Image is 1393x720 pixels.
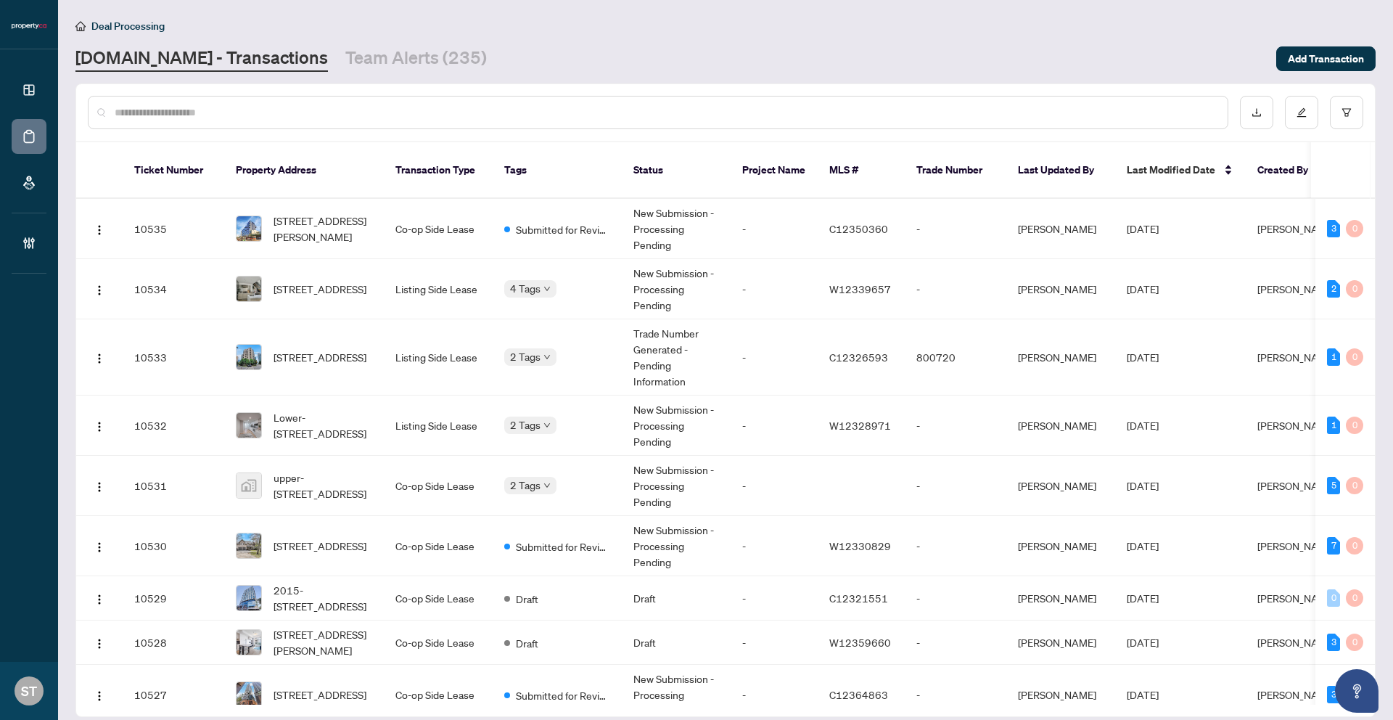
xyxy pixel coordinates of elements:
[94,594,105,605] img: Logo
[224,142,384,199] th: Property Address
[123,621,224,665] td: 10528
[829,539,891,552] span: W12330829
[516,539,610,555] span: Submitted for Review
[510,280,541,297] span: 4 Tags
[345,46,487,72] a: Team Alerts (235)
[829,222,888,235] span: C12350360
[237,345,261,369] img: thumbnail-img
[1346,348,1363,366] div: 0
[1327,589,1340,607] div: 0
[1327,417,1340,434] div: 1
[237,630,261,655] img: thumbnail-img
[21,681,37,701] span: ST
[905,516,1006,576] td: -
[1346,220,1363,237] div: 0
[384,396,493,456] td: Listing Side Lease
[622,516,731,576] td: New Submission - Processing Pending
[88,345,111,369] button: Logo
[274,687,366,703] span: [STREET_ADDRESS]
[1346,634,1363,651] div: 0
[88,414,111,437] button: Logo
[1257,222,1336,235] span: [PERSON_NAME]
[237,216,261,241] img: thumbnail-img
[1257,636,1336,649] span: [PERSON_NAME]
[1327,537,1340,555] div: 7
[237,586,261,610] img: thumbnail-img
[1127,688,1159,701] span: [DATE]
[1006,319,1115,396] td: [PERSON_NAME]
[510,348,541,365] span: 2 Tags
[1006,576,1115,621] td: [PERSON_NAME]
[274,409,372,441] span: Lower-[STREET_ADDRESS]
[1240,96,1273,129] button: download
[622,456,731,516] td: New Submission - Processing Pending
[94,224,105,236] img: Logo
[622,259,731,319] td: New Submission - Processing Pending
[1327,280,1340,298] div: 2
[1127,282,1159,295] span: [DATE]
[829,592,888,605] span: C12321551
[1257,351,1336,364] span: [PERSON_NAME]
[731,199,818,259] td: -
[75,21,86,31] span: home
[829,688,888,701] span: C12364863
[818,142,905,199] th: MLS #
[1006,259,1115,319] td: [PERSON_NAME]
[1276,46,1376,71] button: Add Transaction
[237,277,261,301] img: thumbnail-img
[12,22,46,30] img: logo
[510,477,541,494] span: 2 Tags
[1127,419,1159,432] span: [DATE]
[1327,220,1340,237] div: 3
[94,481,105,493] img: Logo
[88,474,111,497] button: Logo
[94,541,105,553] img: Logo
[1330,96,1363,129] button: filter
[516,221,610,237] span: Submitted for Review
[384,259,493,319] td: Listing Side Lease
[384,142,493,199] th: Transaction Type
[1006,396,1115,456] td: [PERSON_NAME]
[731,516,818,576] td: -
[516,687,610,703] span: Submitted for Review
[384,199,493,259] td: Co-op Side Lease
[905,199,1006,259] td: -
[731,456,818,516] td: -
[94,690,105,702] img: Logo
[829,419,891,432] span: W12328971
[1127,592,1159,605] span: [DATE]
[1327,634,1340,651] div: 3
[123,199,224,259] td: 10535
[731,142,818,199] th: Project Name
[905,142,1006,199] th: Trade Number
[622,199,731,259] td: New Submission - Processing Pending
[731,621,818,665] td: -
[516,591,538,607] span: Draft
[123,259,224,319] td: 10534
[123,456,224,516] td: 10531
[237,413,261,438] img: thumbnail-img
[88,277,111,300] button: Logo
[1257,539,1336,552] span: [PERSON_NAME]
[905,396,1006,456] td: -
[622,319,731,396] td: Trade Number Generated - Pending Information
[905,259,1006,319] td: -
[88,631,111,654] button: Logo
[1257,479,1336,492] span: [PERSON_NAME]
[1335,669,1378,713] button: Open asap
[1127,479,1159,492] span: [DATE]
[829,282,891,295] span: W12339657
[1127,351,1159,364] span: [DATE]
[1006,516,1115,576] td: [PERSON_NAME]
[1346,477,1363,494] div: 0
[510,417,541,433] span: 2 Tags
[123,516,224,576] td: 10530
[1127,162,1215,178] span: Last Modified Date
[1127,539,1159,552] span: [DATE]
[1127,636,1159,649] span: [DATE]
[88,683,111,706] button: Logo
[1006,621,1115,665] td: [PERSON_NAME]
[1257,282,1336,295] span: [PERSON_NAME]
[384,516,493,576] td: Co-op Side Lease
[237,533,261,558] img: thumbnail-img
